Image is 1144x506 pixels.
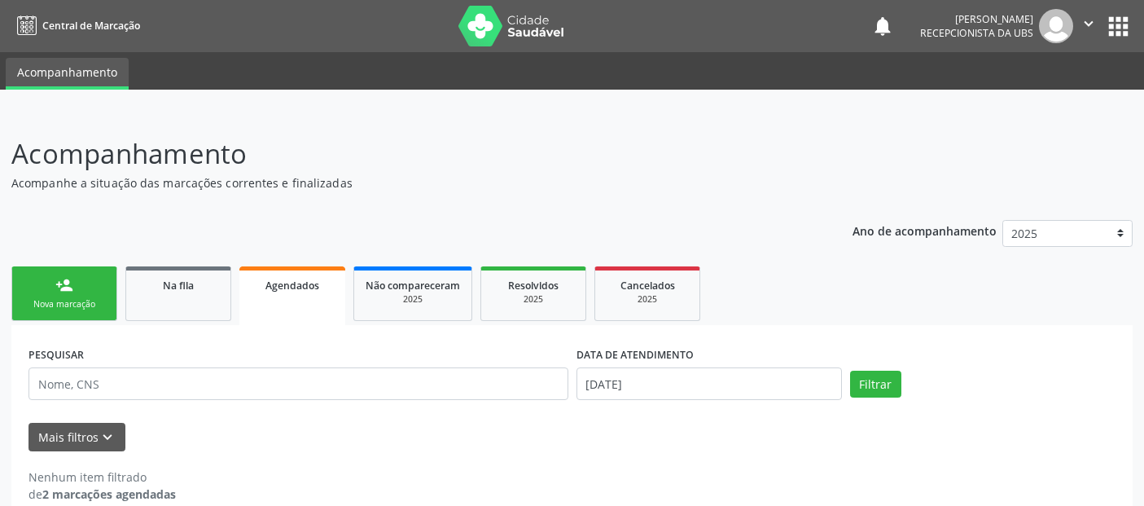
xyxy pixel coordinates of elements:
p: Acompanhamento [11,134,796,174]
div: [PERSON_NAME] [920,12,1033,26]
button:  [1073,9,1104,43]
img: img [1039,9,1073,43]
div: Nova marcação [24,298,105,310]
span: Resolvidos [508,279,559,293]
a: Acompanhamento [6,58,129,90]
button: notifications [871,15,894,37]
a: Central de Marcação [11,12,140,39]
i:  [1080,15,1098,33]
p: Acompanhe a situação das marcações correntes e finalizadas [11,174,796,191]
label: DATA DE ATENDIMENTO [576,342,694,367]
div: 2025 [607,293,688,306]
span: Recepcionista da UBS [920,26,1033,40]
span: Cancelados [620,279,675,293]
span: Na fila [163,279,194,293]
button: Mais filtroskeyboard_arrow_down [28,423,125,451]
button: apps [1104,12,1133,41]
span: Agendados [265,279,319,293]
input: Nome, CNS [28,367,568,400]
div: person_add [55,276,73,294]
span: Não compareceram [366,279,460,293]
p: Ano de acompanhamento [853,220,997,240]
div: de [28,486,176,503]
div: 2025 [366,293,460,306]
div: Nenhum item filtrado [28,469,176,486]
span: Central de Marcação [42,19,140,33]
input: Selecione um intervalo [576,367,842,400]
strong: 2 marcações agendadas [42,486,176,502]
i: keyboard_arrow_down [99,429,116,447]
label: PESQUISAR [28,342,84,367]
div: 2025 [493,293,574,306]
button: Filtrar [850,371,901,398]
